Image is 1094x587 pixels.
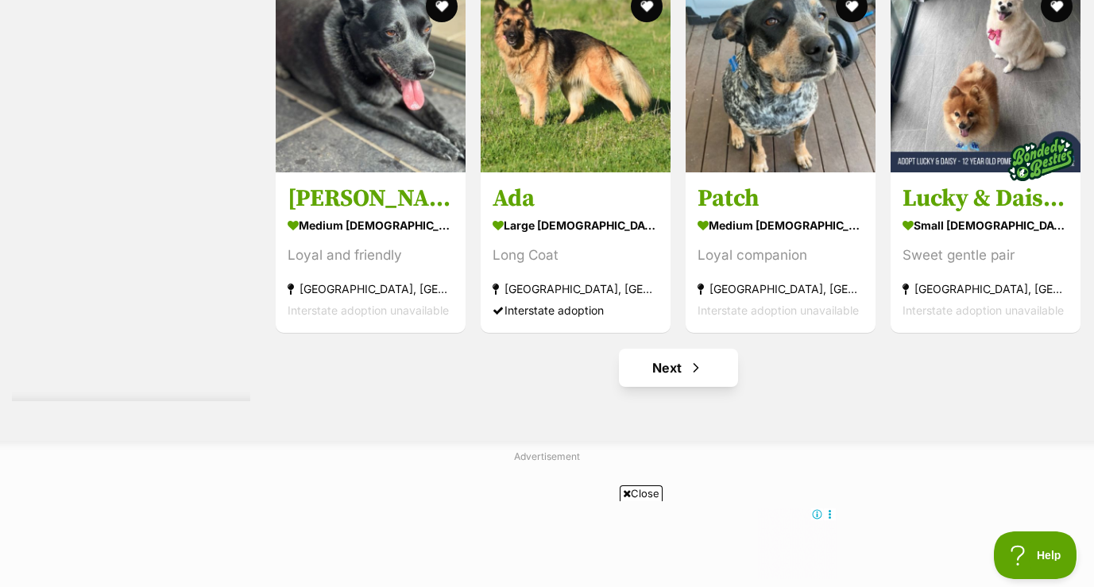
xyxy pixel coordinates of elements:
strong: [GEOGRAPHIC_DATA], [GEOGRAPHIC_DATA] [493,278,659,299]
a: Next page [619,349,738,387]
strong: [GEOGRAPHIC_DATA], [GEOGRAPHIC_DATA] [288,278,454,299]
strong: medium [DEMOGRAPHIC_DATA] Dog [288,214,454,237]
strong: medium [DEMOGRAPHIC_DATA] Dog [698,214,864,237]
h3: [PERSON_NAME] [288,183,454,214]
div: Loyal companion [698,245,864,266]
h3: Ada [493,183,659,214]
iframe: Advertisement [258,508,837,579]
a: Ada large [DEMOGRAPHIC_DATA] Dog Long Coat [GEOGRAPHIC_DATA], [GEOGRAPHIC_DATA] Interstate adoption [481,172,671,333]
span: Interstate adoption unavailable [288,303,449,317]
strong: large [DEMOGRAPHIC_DATA] Dog [493,214,659,237]
iframe: Help Scout Beacon - Open [994,531,1078,579]
span: Interstate adoption unavailable [903,303,1064,317]
a: Patch medium [DEMOGRAPHIC_DATA] Dog Loyal companion [GEOGRAPHIC_DATA], [GEOGRAPHIC_DATA] Intersta... [686,172,876,333]
strong: small [DEMOGRAPHIC_DATA] Dog [903,214,1069,237]
span: Close [620,485,663,501]
span: Interstate adoption unavailable [698,303,859,317]
div: Sweet gentle pair [903,245,1069,266]
div: Loyal and friendly [288,245,454,266]
div: Long Coat [493,245,659,266]
strong: [GEOGRAPHIC_DATA], [GEOGRAPHIC_DATA] [903,278,1069,299]
h3: Lucky & Daisy - [DEMOGRAPHIC_DATA] Pomeranians [903,183,1069,214]
a: [PERSON_NAME] medium [DEMOGRAPHIC_DATA] Dog Loyal and friendly [GEOGRAPHIC_DATA], [GEOGRAPHIC_DAT... [276,172,466,333]
div: Interstate adoption [493,299,659,321]
h3: Patch [698,183,864,214]
img: bonded besties [1001,119,1080,199]
strong: [GEOGRAPHIC_DATA], [GEOGRAPHIC_DATA] [698,278,864,299]
a: Lucky & Daisy - [DEMOGRAPHIC_DATA] Pomeranians small [DEMOGRAPHIC_DATA] Dog Sweet gentle pair [GE... [891,172,1080,333]
nav: Pagination [274,349,1082,387]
